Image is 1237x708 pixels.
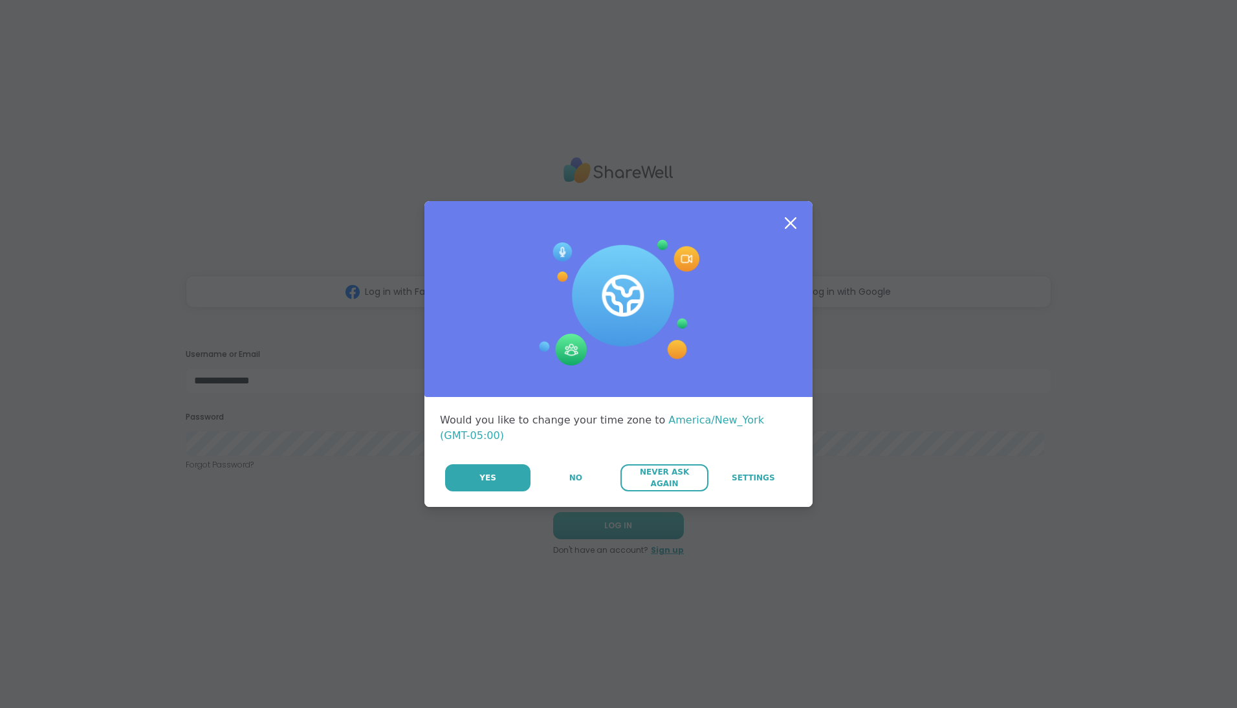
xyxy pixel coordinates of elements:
div: Would you like to change your time zone to [440,413,797,444]
span: No [569,472,582,484]
span: Yes [479,472,496,484]
button: Yes [445,464,531,491]
span: Settings [732,472,775,484]
button: No [532,464,619,491]
img: Session Experience [538,240,699,367]
button: Never Ask Again [620,464,708,491]
a: Settings [710,464,797,491]
span: Never Ask Again [627,466,701,489]
span: America/New_York (GMT-05:00) [440,414,764,442]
